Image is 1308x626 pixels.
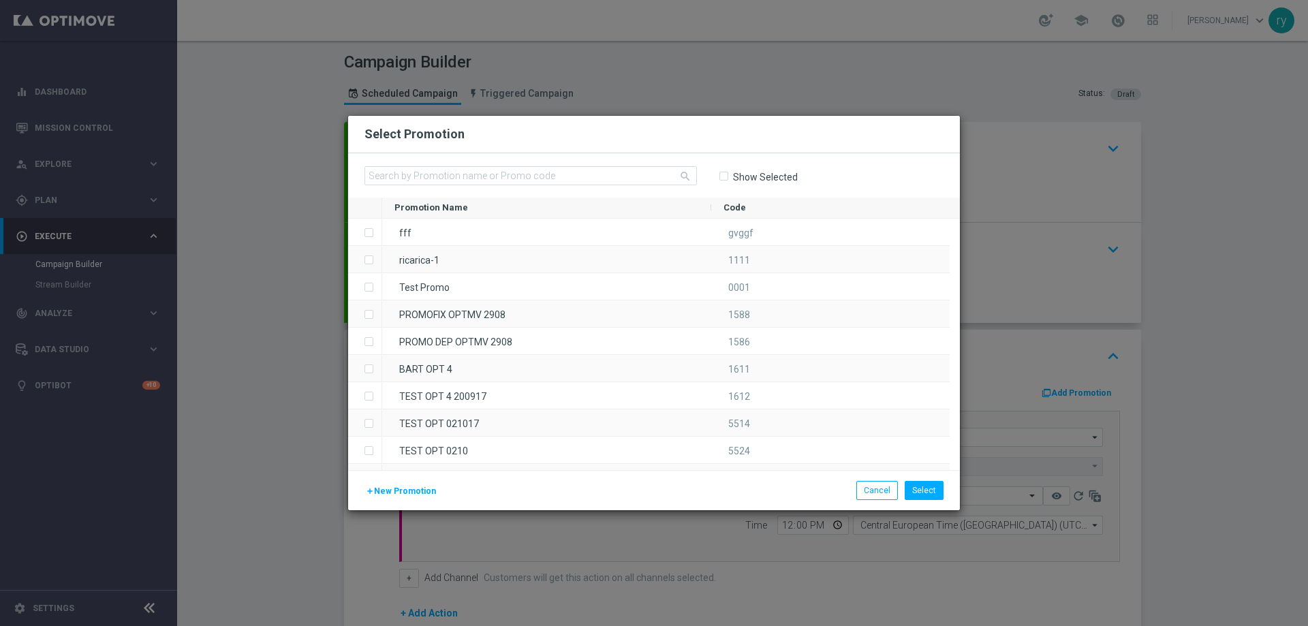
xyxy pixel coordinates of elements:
div: Press SPACE to select this row. [382,300,950,328]
span: Promotion Name [394,202,468,213]
div: Press SPACE to select this row. [348,464,382,491]
span: 0001 [728,282,750,293]
span: 5524 [728,445,750,456]
div: Press SPACE to select this row. [382,355,950,382]
div: Press SPACE to select this row. [382,219,950,246]
div: Press SPACE to select this row. [382,382,950,409]
div: Press SPACE to select this row. [348,219,382,246]
h2: Select Promotion [364,126,465,142]
i: search [679,170,691,183]
button: New Promotion [364,484,437,499]
div: Press SPACE to select this row. [348,437,382,464]
div: TEST OPT 0210 [382,437,711,463]
div: Press SPACE to select this row. [348,273,382,300]
span: New Promotion [374,486,436,496]
div: Press SPACE to select this row. [348,328,382,355]
span: 1586 [728,337,750,347]
span: Code [723,202,746,213]
div: Press SPACE to select this row. [382,246,950,273]
div: Press SPACE to select this row. [348,382,382,409]
label: Show Selected [732,171,798,183]
div: TEST OPT 4 200917 [382,382,711,409]
div: Press SPACE to select this row. [382,409,950,437]
div: ricarica-1 [382,246,711,272]
div: TEST OPT0310 [382,464,711,490]
div: Press SPACE to select this row. [348,246,382,273]
div: Press SPACE to select this row. [348,409,382,437]
div: Press SPACE to select this row. [348,355,382,382]
i: add [366,487,374,495]
div: BART OPT 4 [382,355,711,381]
button: Select [905,481,944,500]
div: PROMO DEP OPTMV 2908 [382,328,711,354]
span: 5514 [728,418,750,429]
span: 1612 [728,391,750,402]
div: Press SPACE to select this row. [382,464,950,491]
span: 1588 [728,309,750,320]
div: Press SPACE to select this row. [382,273,950,300]
div: Press SPACE to select this row. [348,300,382,328]
span: gvggf [728,228,753,238]
div: fff [382,219,711,245]
input: Search by Promotion name or Promo code [364,166,697,185]
button: Cancel [856,481,898,500]
div: Press SPACE to select this row. [382,328,950,355]
div: TEST OPT 021017 [382,409,711,436]
div: Press SPACE to select this row. [382,437,950,464]
div: PROMOFIX OPTMV 2908 [382,300,711,327]
div: Test Promo [382,273,711,300]
span: 1111 [728,255,750,266]
span: 1611 [728,364,750,375]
